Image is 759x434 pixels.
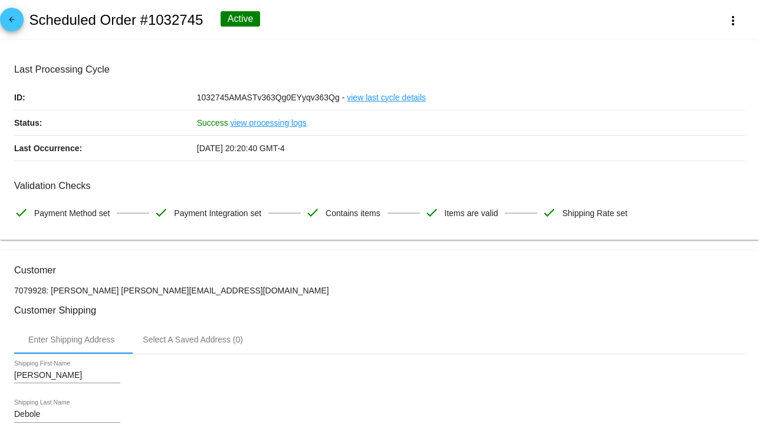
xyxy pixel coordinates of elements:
[425,205,439,220] mat-icon: check
[221,11,261,27] div: Active
[14,85,197,110] p: ID:
[14,64,745,75] h3: Last Processing Cycle
[154,205,168,220] mat-icon: check
[14,410,120,419] input: Shipping Last Name
[14,180,745,191] h3: Validation Checks
[542,205,556,220] mat-icon: check
[174,201,261,226] span: Payment Integration set
[14,286,745,295] p: 7079928: [PERSON_NAME] [PERSON_NAME][EMAIL_ADDRESS][DOMAIN_NAME]
[14,265,745,276] h3: Customer
[29,12,203,28] h2: Scheduled Order #1032745
[305,205,320,220] mat-icon: check
[14,305,745,316] h3: Customer Shipping
[347,85,426,110] a: view last cycle details
[562,201,627,226] span: Shipping Rate set
[14,371,120,380] input: Shipping First Name
[197,118,228,128] span: Success
[14,136,197,161] p: Last Occurrence:
[197,93,345,102] span: 1032745AMASTv363Qg0EYyqv363Qg -
[14,110,197,135] p: Status:
[14,205,28,220] mat-icon: check
[5,15,19,30] mat-icon: arrow_back
[197,143,285,153] span: [DATE] 20:20:40 GMT-4
[143,335,243,344] div: Select A Saved Address (0)
[445,201,498,226] span: Items are valid
[231,110,307,135] a: view processing logs
[28,335,114,344] div: Enter Shipping Address
[326,201,380,226] span: Contains items
[726,14,740,28] mat-icon: more_vert
[34,201,110,226] span: Payment Method set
